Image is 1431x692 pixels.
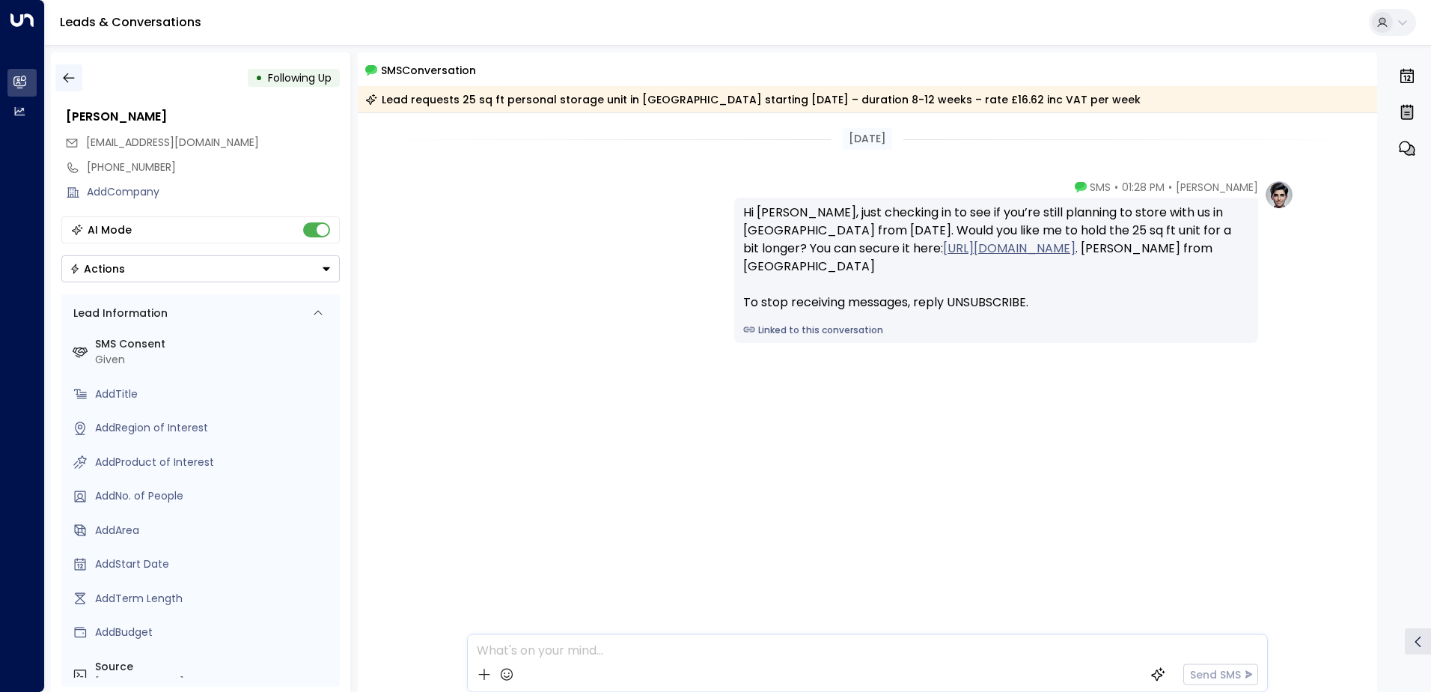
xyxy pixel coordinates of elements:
div: AddNo. of People [95,488,334,504]
span: SMS [1090,180,1111,195]
div: Button group with a nested menu [61,255,340,282]
div: [PHONE_NUMBER] [87,160,340,175]
div: • [255,64,263,91]
div: [PERSON_NAME] [66,108,340,126]
div: AddProduct of Interest [95,455,334,470]
div: AddArea [95,523,334,538]
div: Given [95,352,334,368]
span: mickaren46@gmail.com [86,135,259,151]
div: Actions [70,262,125,276]
div: AddTitle [95,386,334,402]
div: [PHONE_NUMBER] [95,675,334,691]
div: AI Mode [88,222,132,237]
a: Leads & Conversations [60,13,201,31]
div: Hi [PERSON_NAME], just checking in to see if you’re still planning to store with us in [GEOGRAPHI... [743,204,1249,312]
div: AddBudget [95,625,334,640]
a: [URL][DOMAIN_NAME] [943,240,1075,258]
span: • [1114,180,1118,195]
div: Lead requests 25 sq ft personal storage unit in [GEOGRAPHIC_DATA] starting [DATE] – duration 8-12... [365,92,1141,107]
span: SMS Conversation [381,61,476,79]
div: AddCompany [87,184,340,200]
span: 01:28 PM [1122,180,1165,195]
span: [EMAIL_ADDRESS][DOMAIN_NAME] [86,135,259,150]
div: Lead Information [68,306,168,321]
button: Actions [61,255,340,282]
label: Source [95,659,334,675]
div: [DATE] [843,128,892,150]
span: • [1168,180,1172,195]
span: [PERSON_NAME] [1176,180,1258,195]
label: SMS Consent [95,336,334,352]
div: AddRegion of Interest [95,420,334,436]
span: Following Up [268,70,332,85]
div: AddStart Date [95,556,334,572]
a: Linked to this conversation [743,324,1249,337]
img: profile-logo.png [1264,180,1294,210]
div: AddTerm Length [95,591,334,607]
